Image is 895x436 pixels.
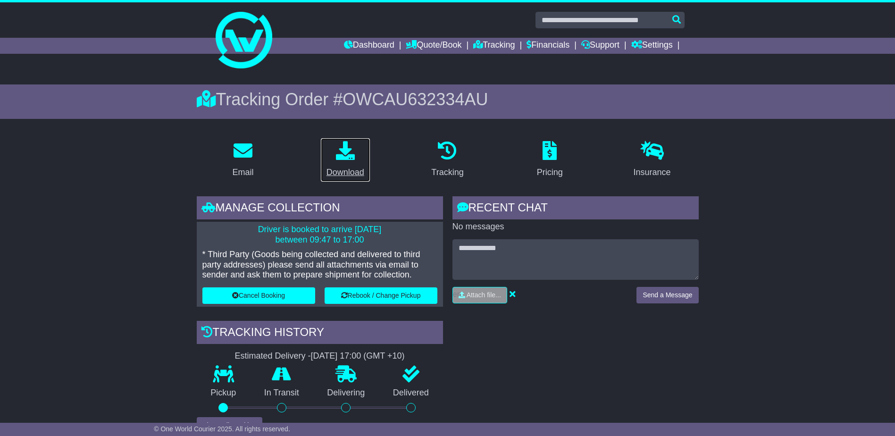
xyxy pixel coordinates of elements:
div: [DATE] 17:00 (GMT +10) [311,351,405,361]
a: Download [320,138,370,182]
p: Delivered [379,388,443,398]
button: Send a Message [636,287,698,303]
button: Rebook / Change Pickup [325,287,437,304]
div: Tracking history [197,321,443,346]
div: Download [326,166,364,179]
span: © One World Courier 2025. All rights reserved. [154,425,290,433]
button: View Full Tracking [197,417,262,434]
a: Tracking [425,138,469,182]
p: Driver is booked to arrive [DATE] between 09:47 to 17:00 [202,225,437,245]
div: Tracking Order # [197,89,699,109]
div: Email [232,166,253,179]
a: Support [581,38,619,54]
div: Insurance [634,166,671,179]
a: Quote/Book [406,38,461,54]
a: Email [226,138,259,182]
p: * Third Party (Goods being collected and delivered to third party addresses) please send all atta... [202,250,437,280]
a: Settings [631,38,673,54]
div: Tracking [431,166,463,179]
p: Pickup [197,388,251,398]
div: Manage collection [197,196,443,222]
button: Cancel Booking [202,287,315,304]
a: Tracking [473,38,515,54]
a: Dashboard [344,38,394,54]
div: RECENT CHAT [452,196,699,222]
p: Delivering [313,388,379,398]
div: Pricing [537,166,563,179]
a: Insurance [627,138,677,182]
p: In Transit [250,388,313,398]
div: Estimated Delivery - [197,351,443,361]
span: OWCAU632334AU [343,90,488,109]
p: No messages [452,222,699,232]
a: Pricing [531,138,569,182]
a: Financials [527,38,569,54]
